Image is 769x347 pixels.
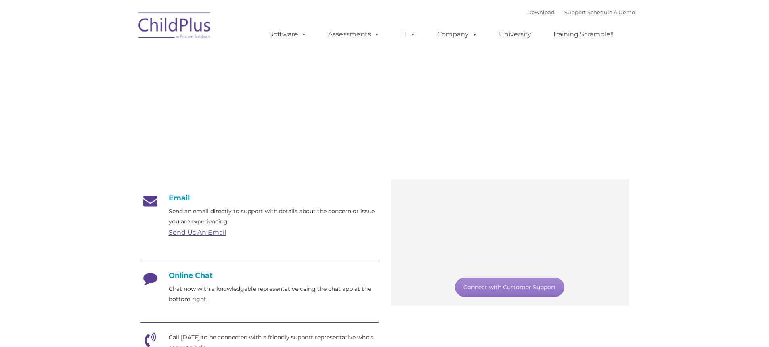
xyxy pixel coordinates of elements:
a: Download [527,9,555,15]
font: | [527,9,635,15]
h4: Online Chat [140,271,379,280]
a: Software [261,26,315,42]
a: Training Scramble!! [545,26,622,42]
p: Chat now with a knowledgable representative using the chat app at the bottom right. [169,284,379,304]
a: IT [393,26,424,42]
a: Send Us An Email [169,229,226,236]
a: Company [429,26,486,42]
p: Send an email directly to support with details about the concern or issue you are experiencing. [169,206,379,227]
a: Connect with Customer Support [455,278,564,297]
a: Schedule A Demo [587,9,635,15]
a: Assessments [320,26,388,42]
h4: Email [140,193,379,202]
a: Support [564,9,586,15]
img: ChildPlus by Procare Solutions [134,6,215,47]
a: University [491,26,539,42]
